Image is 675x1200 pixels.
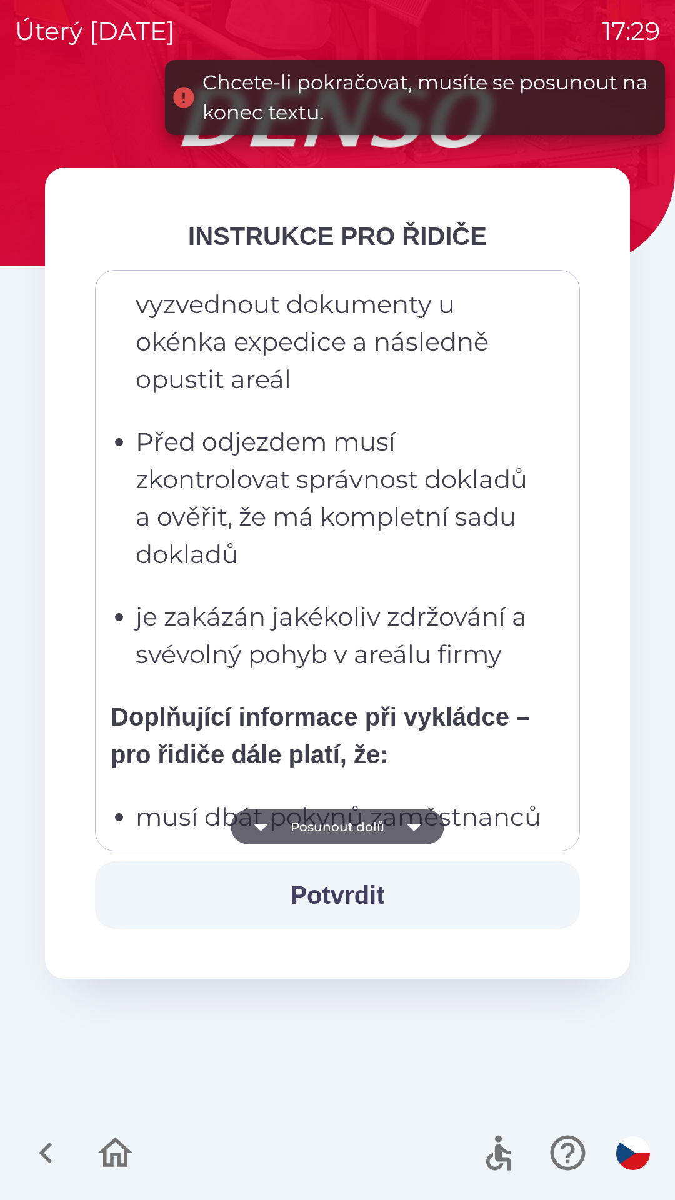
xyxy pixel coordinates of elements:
[15,12,175,50] p: úterý [DATE]
[136,423,547,573] p: Před odjezdem musí zkontrolovat správnost dokladů a ověřit, že má kompletní sadu dokladů
[45,87,630,147] img: Logo
[136,598,547,673] p: je zakázán jakékoliv zdržování a svévolný pohyb v areálu firmy
[95,217,580,255] div: INSTRUKCE PRO ŘIDIČE
[111,703,530,768] strong: Doplňující informace při vykládce – pro řidiče dále platí, že:
[95,861,580,929] button: Potvrdit
[231,809,444,844] button: Posunout dolů
[602,12,660,50] p: 17:29
[136,798,547,873] p: musí dbát pokynů zaměstnanců skladu
[202,67,652,127] div: Chcete-li pokračovat, musíte se posunout na konec textu.
[616,1136,650,1170] img: cs flag
[136,211,547,398] p: po odbavení uvolnit manipulační prostor a vyzvednout dokumenty u okénka expedice a následně opust...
